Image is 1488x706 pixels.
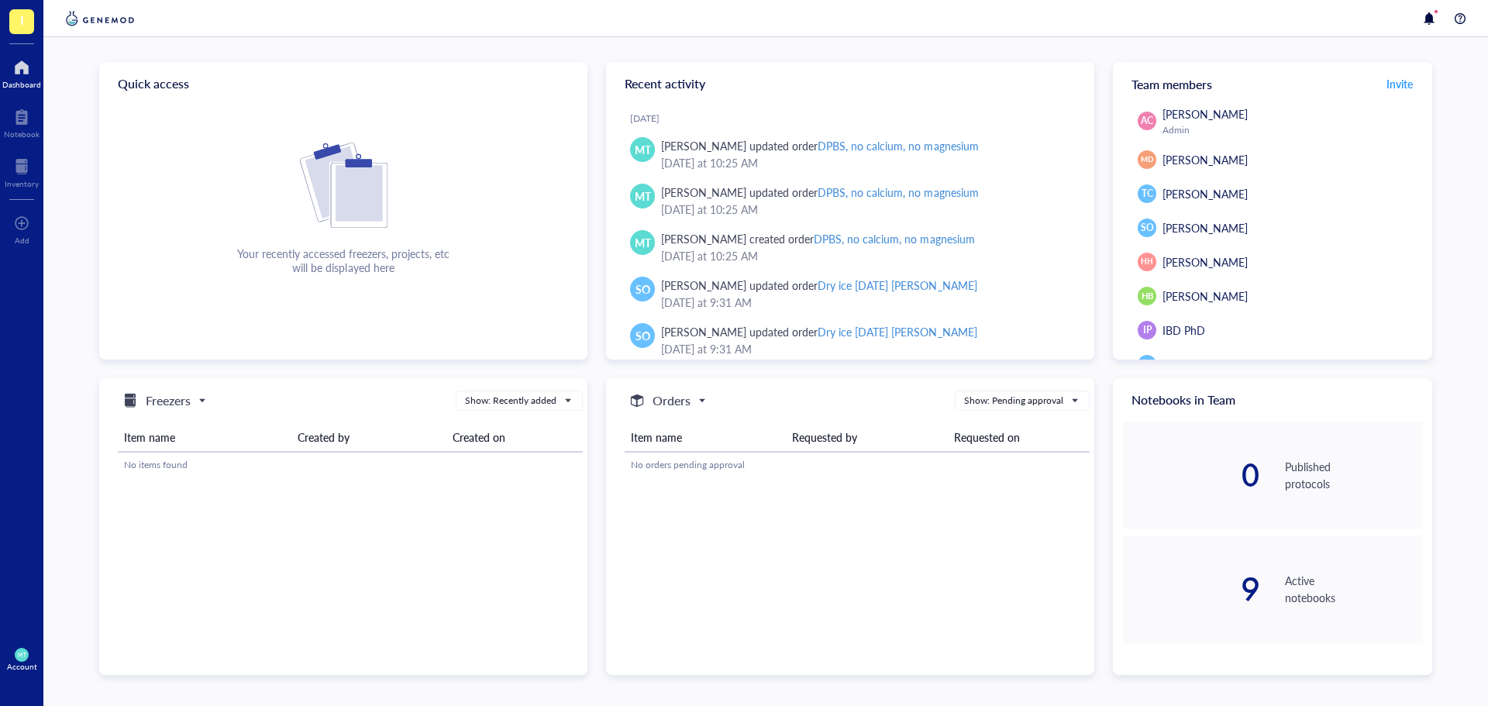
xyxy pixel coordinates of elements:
[1141,221,1154,235] span: SO
[1162,220,1248,236] span: [PERSON_NAME]
[1285,458,1423,492] div: Published protocols
[20,10,24,29] span: I
[146,391,191,410] h5: Freezers
[948,423,1090,452] th: Requested on
[124,458,577,472] div: No items found
[661,230,975,247] div: [PERSON_NAME] created order
[7,662,37,671] div: Account
[635,327,650,344] span: SO
[1162,356,1231,372] span: Kaline Arnauts
[18,652,26,658] span: MT
[1162,288,1248,304] span: [PERSON_NAME]
[631,458,1083,472] div: No orders pending approval
[1162,152,1248,167] span: [PERSON_NAME]
[300,143,387,228] img: Cf+DiIyRRx+BTSbnYhsZzE9to3+AfuhVxcka4spAAAAAElFTkSuQmCC
[661,323,977,340] div: [PERSON_NAME] updated order
[15,236,29,245] div: Add
[118,423,291,452] th: Item name
[635,188,651,205] span: MT
[1162,106,1248,122] span: [PERSON_NAME]
[1162,322,1205,338] span: IBD PhD
[2,80,41,89] div: Dashboard
[635,234,651,251] span: MT
[786,423,947,452] th: Requested by
[99,62,587,105] div: Quick access
[62,9,138,28] img: genemod-logo
[1122,573,1260,604] div: 9
[1113,62,1432,105] div: Team members
[661,247,1069,264] div: [DATE] at 10:25 AM
[814,231,974,246] div: DPBS, no calcium, no magnesium
[1142,187,1153,201] span: TC
[446,423,583,452] th: Created on
[1143,323,1152,337] span: IP
[818,138,978,153] div: DPBS, no calcium, no magnesium
[465,394,556,408] div: Show: Recently added
[630,112,1082,125] div: [DATE]
[1162,186,1248,201] span: [PERSON_NAME]
[4,105,40,139] a: Notebook
[661,294,1069,311] div: [DATE] at 9:31 AM
[237,246,449,274] div: Your recently accessed freezers, projects, etc will be displayed here
[618,317,1082,363] a: SO[PERSON_NAME] updated orderDry ice [DATE] [PERSON_NAME][DATE] at 9:31 AM
[964,394,1063,408] div: Show: Pending approval
[818,277,976,293] div: Dry ice [DATE] [PERSON_NAME]
[5,179,39,188] div: Inventory
[625,423,786,452] th: Item name
[661,201,1069,218] div: [DATE] at 10:25 AM
[1113,378,1432,422] div: Notebooks in Team
[291,423,446,452] th: Created by
[1141,290,1153,303] span: HB
[1386,71,1414,96] button: Invite
[1122,460,1260,491] div: 0
[661,154,1069,171] div: [DATE] at 10:25 AM
[618,270,1082,317] a: SO[PERSON_NAME] updated orderDry ice [DATE] [PERSON_NAME][DATE] at 9:31 AM
[1285,572,1423,606] div: Active notebooks
[5,154,39,188] a: Inventory
[1141,358,1152,371] span: KA
[661,277,977,294] div: [PERSON_NAME] updated order
[635,141,651,158] span: MT
[618,131,1082,177] a: MT[PERSON_NAME] updated orderDPBS, no calcium, no magnesium[DATE] at 10:25 AM
[1141,154,1153,165] span: MD
[1141,114,1153,128] span: AC
[661,184,979,201] div: [PERSON_NAME] updated order
[2,55,41,89] a: Dashboard
[1141,256,1152,267] span: HH
[661,137,979,154] div: [PERSON_NAME] updated order
[618,224,1082,270] a: MT[PERSON_NAME] created orderDPBS, no calcium, no magnesium[DATE] at 10:25 AM
[1386,76,1413,91] span: Invite
[1162,254,1248,270] span: [PERSON_NAME]
[1162,124,1417,136] div: Admin
[818,324,976,339] div: Dry ice [DATE] [PERSON_NAME]
[818,184,978,200] div: DPBS, no calcium, no magnesium
[635,281,650,298] span: SO
[653,391,691,410] h5: Orders
[618,177,1082,224] a: MT[PERSON_NAME] updated orderDPBS, no calcium, no magnesium[DATE] at 10:25 AM
[4,129,40,139] div: Notebook
[606,62,1094,105] div: Recent activity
